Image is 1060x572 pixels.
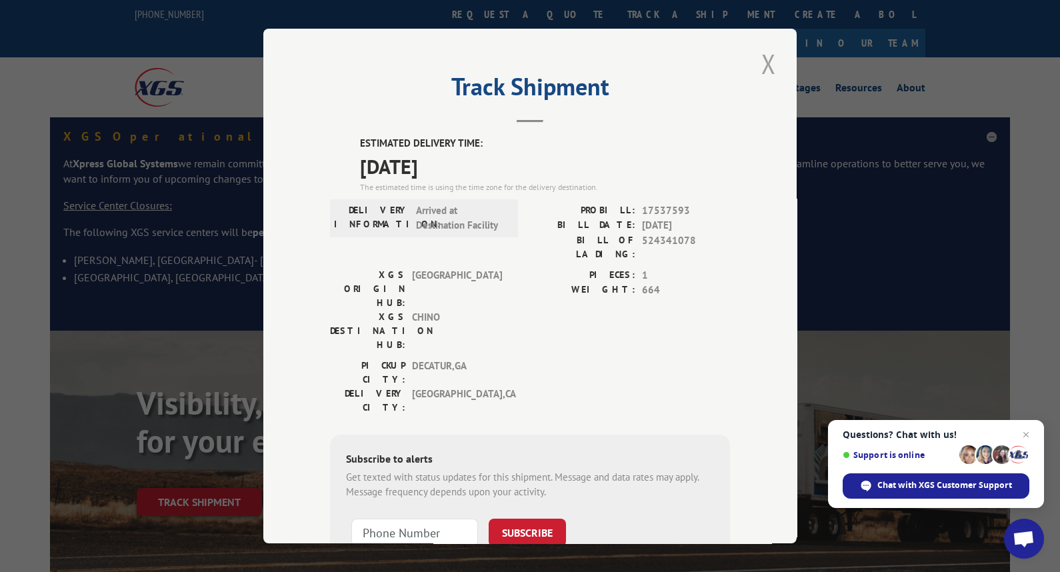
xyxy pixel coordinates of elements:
span: DECATUR , GA [412,358,502,386]
span: Support is online [843,450,955,460]
button: SUBSCRIBE [489,518,566,546]
span: Arrived at Destination Facility [416,203,506,233]
label: PROBILL: [530,203,635,218]
span: [DATE] [642,218,730,233]
label: ESTIMATED DELIVERY TIME: [360,136,730,151]
label: DELIVERY CITY: [330,386,405,414]
span: [GEOGRAPHIC_DATA] [412,267,502,309]
label: XGS ORIGIN HUB: [330,267,405,309]
label: PIECES: [530,267,635,283]
button: Close modal [757,45,780,82]
div: The estimated time is using the time zone for the delivery destination. [360,181,730,193]
span: 17537593 [642,203,730,218]
span: 664 [642,283,730,298]
span: 1 [642,267,730,283]
span: [DATE] [360,151,730,181]
span: Questions? Chat with us! [843,429,1029,440]
div: Subscribe to alerts [346,450,714,469]
span: Chat with XGS Customer Support [877,479,1012,491]
span: 524341078 [642,233,730,261]
span: [GEOGRAPHIC_DATA] , CA [412,386,502,414]
a: Open chat [1004,519,1044,559]
label: PICKUP CITY: [330,358,405,386]
label: XGS DESTINATION HUB: [330,309,405,351]
h2: Track Shipment [330,77,730,103]
span: CHINO [412,309,502,351]
label: BILL OF LADING: [530,233,635,261]
div: Get texted with status updates for this shipment. Message and data rates may apply. Message frequ... [346,469,714,499]
label: BILL DATE: [530,218,635,233]
input: Phone Number [351,518,478,546]
label: DELIVERY INFORMATION: [334,203,409,233]
span: Chat with XGS Customer Support [843,473,1029,499]
label: WEIGHT: [530,283,635,298]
